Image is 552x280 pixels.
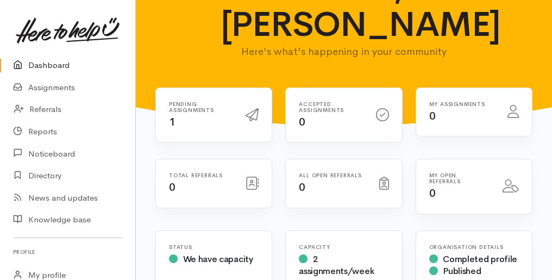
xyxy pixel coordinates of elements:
[429,101,494,107] h6: My assignments
[443,253,517,265] span: Completed profile
[169,244,259,250] h6: Status
[299,101,362,113] h6: Accepted assignments
[169,181,175,194] span: 0
[299,181,305,194] span: 0
[169,172,233,178] h6: Total referrals
[429,244,519,250] h6: Organisation Details
[429,109,436,123] span: 0
[299,115,305,129] span: 0
[169,101,233,113] h6: Pending assignments
[221,44,468,59] p: Here's what's happening in your community
[299,172,366,178] h6: All open referrals
[443,265,481,277] span: Published
[13,245,122,259] h6: Profile
[299,244,388,250] h6: Capacity
[429,186,436,200] span: 0
[299,253,374,277] span: 2 assignments/week
[169,115,175,129] span: 1
[183,253,253,265] span: We have capacity
[429,172,490,184] h6: My open referrals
